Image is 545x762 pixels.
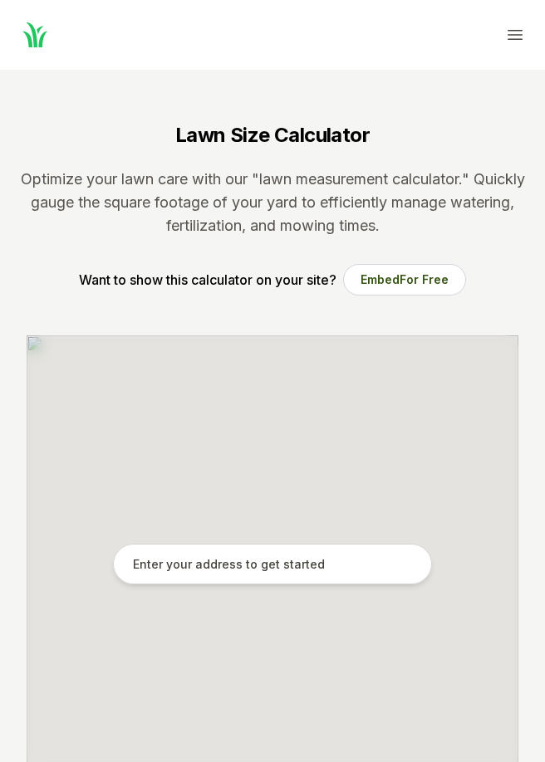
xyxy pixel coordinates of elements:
[400,272,449,286] span: For Free
[79,270,336,290] p: Want to show this calculator on your site?
[113,544,432,585] input: Enter your address to get started
[343,264,466,296] button: EmbedFor Free
[175,123,370,148] h1: Lawn Size Calculator
[20,168,525,237] p: Optimize your lawn care with our "lawn measurement calculator." Quickly gauge the square footage ...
